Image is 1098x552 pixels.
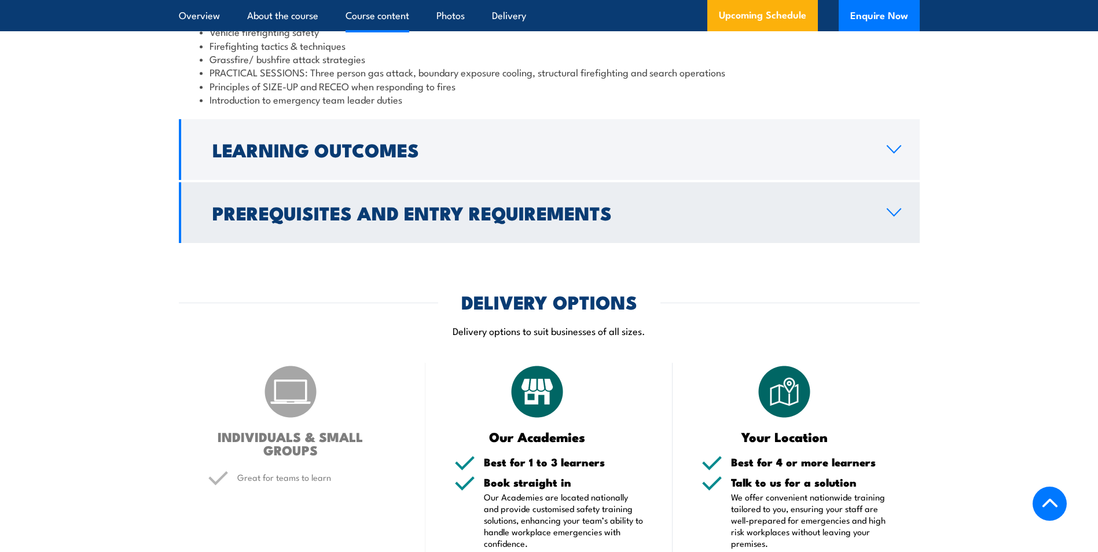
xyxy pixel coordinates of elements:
h5: Talk to us for a solution [731,477,891,488]
h2: Prerequisites and Entry Requirements [212,204,868,220]
li: PRACTICAL SESSIONS: Three person gas attack, boundary exposure cooling, structural firefighting a... [200,65,899,79]
li: Introduction to emergency team leader duties [200,93,899,106]
h3: Your Location [702,430,868,443]
h2: Learning Outcomes [212,141,868,157]
p: We offer convenient nationwide training tailored to you, ensuring your staff are well-prepared fo... [731,491,891,549]
a: Prerequisites and Entry Requirements [179,182,920,243]
li: Grassfire/ bushfire attack strategies [200,52,899,65]
p: Great for teams to learn [237,472,397,483]
h3: Our Academies [454,430,620,443]
li: Vehicle firefighting safety [200,25,899,38]
li: Firefighting tactics & techniques [200,39,899,52]
h5: Best for 1 to 3 learners [484,457,644,468]
a: Learning Outcomes [179,119,920,180]
li: Principles of SIZE-UP and RECEO when responding to fires [200,79,899,93]
h5: Book straight in [484,477,644,488]
h5: Best for 4 or more learners [731,457,891,468]
h3: INDIVIDUALS & SMALL GROUPS [208,430,374,457]
p: Our Academies are located nationally and provide customised safety training solutions, enhancing ... [484,491,644,549]
p: Delivery options to suit businesses of all sizes. [179,324,920,337]
h2: DELIVERY OPTIONS [461,293,637,310]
